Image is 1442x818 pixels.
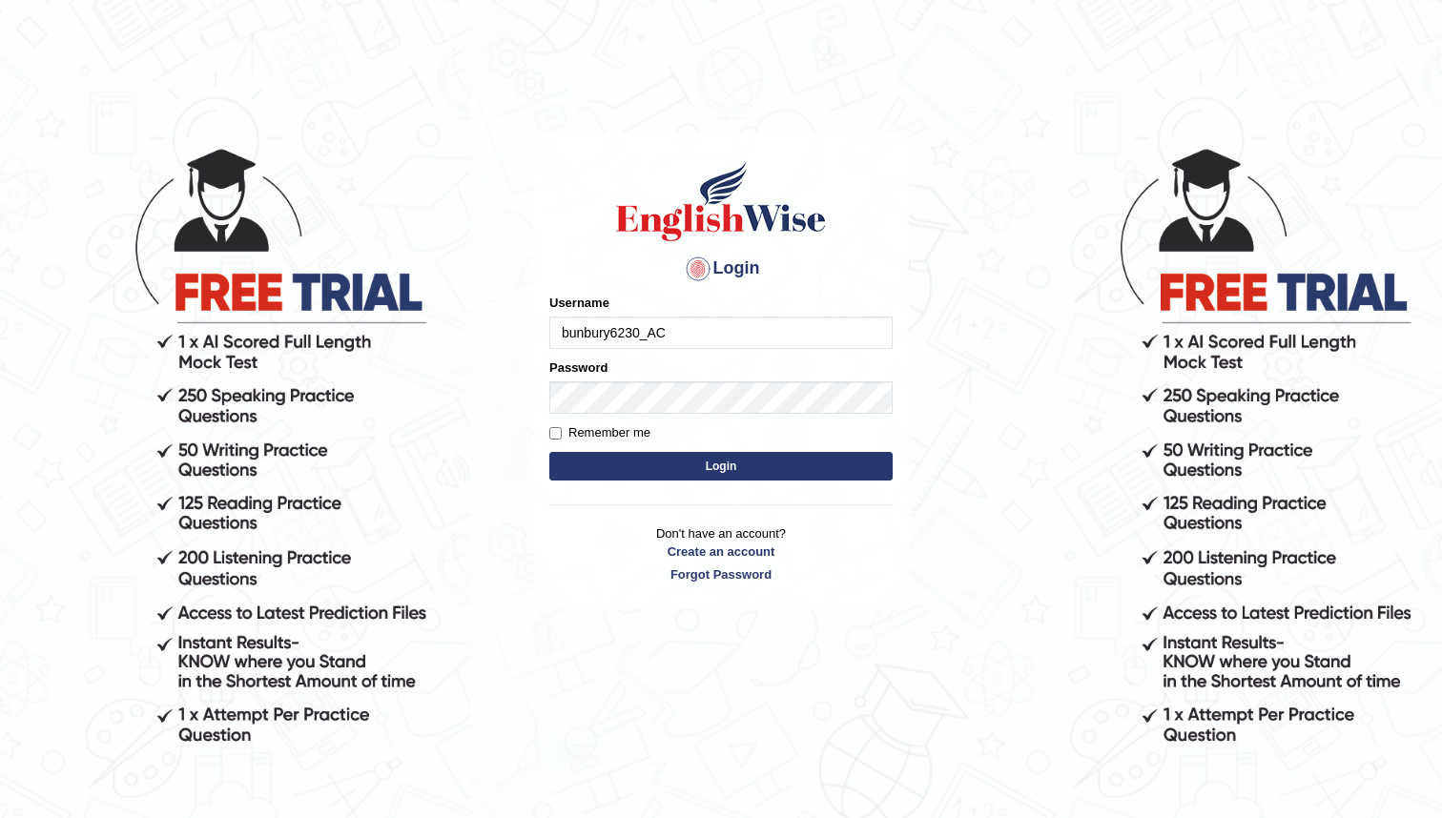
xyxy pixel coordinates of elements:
[549,524,893,583] p: Don't have an account?
[549,565,893,583] a: Forgot Password
[549,542,893,561] a: Create an account
[549,423,650,442] label: Remember me
[612,158,830,244] img: Logo of English Wise sign in for intelligent practice with AI
[549,452,893,481] button: Login
[549,294,609,312] label: Username
[549,358,608,377] label: Password
[549,254,893,284] h4: Login
[549,427,562,440] input: Remember me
